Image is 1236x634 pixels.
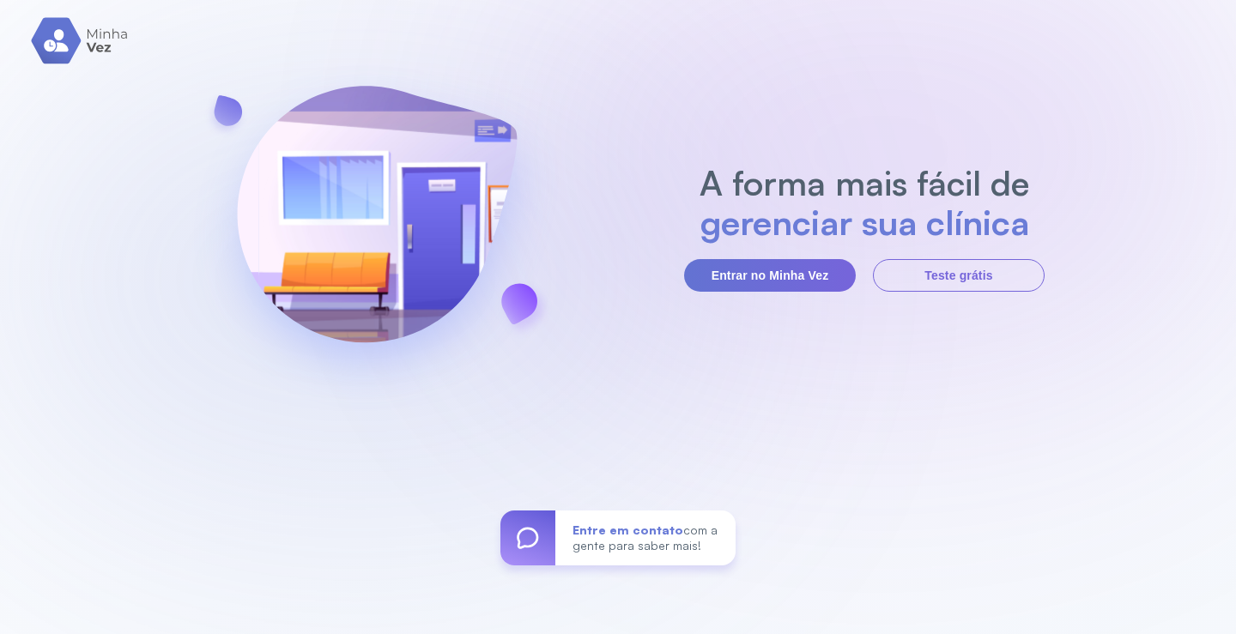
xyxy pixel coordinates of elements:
[684,259,856,292] button: Entrar no Minha Vez
[691,163,1039,202] h2: A forma mais fácil de
[691,202,1039,242] h2: gerenciar sua clínica
[873,259,1045,292] button: Teste grátis
[573,522,683,537] span: Entre em contato
[500,510,736,565] a: Entre em contatocom a gente para saber mais!
[191,40,562,414] img: banner-login.svg
[555,510,736,565] div: com a gente para saber mais!
[31,17,130,64] img: logo.svg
